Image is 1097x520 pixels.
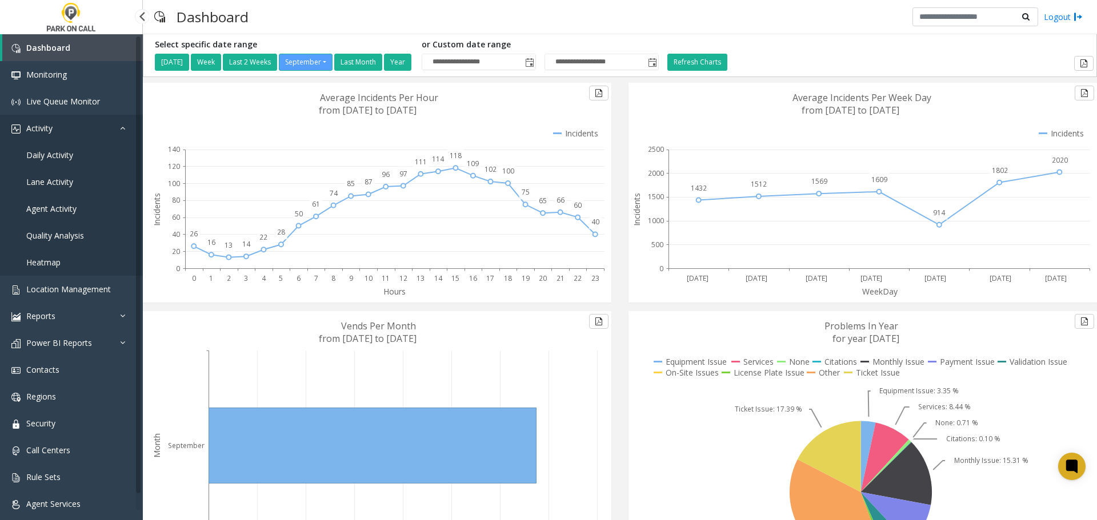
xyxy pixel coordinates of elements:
[168,144,180,154] text: 140
[648,144,664,154] text: 2500
[667,54,727,71] button: Refresh Charts
[659,264,663,273] text: 0
[933,208,946,217] text: 914
[26,471,61,482] span: Rule Sets
[26,123,53,134] span: Activity
[209,273,213,283] text: 1
[802,104,899,116] text: from [DATE] to [DATE]
[417,273,425,283] text: 13
[954,455,1028,465] text: Monthly Issue: 15.31 %
[242,239,251,249] text: 14
[223,54,277,71] button: Last 2 Weeks
[26,284,111,295] span: Location Management
[832,332,899,345] text: for year [DATE]
[26,311,55,321] span: Reports
[11,420,21,429] img: 'icon'
[26,391,56,402] span: Regions
[171,3,254,31] h3: Dashboard
[26,69,67,80] span: Monitoring
[432,154,445,164] text: 114
[1044,11,1083,23] a: Logout
[1075,86,1094,100] button: Export to pdf
[365,273,373,283] text: 10
[924,273,946,283] text: [DATE]
[168,441,205,450] text: September
[11,44,21,53] img: 'icon'
[151,193,162,226] text: Incidents
[26,364,59,375] span: Contacts
[486,273,494,283] text: 17
[687,273,708,283] text: [DATE]
[11,393,21,402] img: 'icon'
[556,273,564,283] text: 21
[168,179,180,188] text: 100
[259,232,267,242] text: 22
[646,54,658,70] span: Toggle popup
[792,91,931,104] text: Average Incidents Per Week Day
[191,54,221,71] button: Week
[522,273,530,283] text: 19
[279,273,283,283] text: 5
[467,159,479,168] text: 109
[320,91,438,104] text: Average Incidents Per Hour
[382,170,390,179] text: 96
[751,179,767,189] text: 1512
[26,337,92,348] span: Power BI Reports
[651,240,663,249] text: 500
[811,176,827,186] text: 1569
[992,166,1008,175] text: 1802
[589,314,608,329] button: Export to pdf
[415,157,427,167] text: 111
[154,3,165,31] img: pageIcon
[1052,155,1068,165] text: 2020
[539,273,547,283] text: 20
[312,199,320,209] text: 61
[556,195,564,205] text: 66
[806,273,827,283] text: [DATE]
[155,40,413,50] h5: Select specific date range
[399,273,407,283] text: 12
[382,273,390,283] text: 11
[26,176,73,187] span: Lane Activity
[648,192,664,201] text: 1500
[539,196,547,205] text: 65
[227,273,231,283] text: 2
[11,473,21,482] img: 'icon'
[502,166,514,176] text: 100
[591,217,599,227] text: 40
[11,312,21,321] img: 'icon'
[11,98,21,107] img: 'icon'
[26,418,55,429] span: Security
[648,216,664,225] text: 1000
[279,54,333,71] button: September
[451,273,459,283] text: 15
[746,273,767,283] text: [DATE]
[990,273,1011,283] text: [DATE]
[11,446,21,455] img: 'icon'
[297,273,301,283] text: 6
[26,498,81,509] span: Agent Services
[2,34,143,61] a: Dashboard
[11,124,21,134] img: 'icon'
[871,175,887,184] text: 1609
[935,418,978,428] text: None: 0.71 %
[319,332,417,345] text: from [DATE] to [DATE]
[331,273,335,283] text: 8
[207,237,215,247] text: 16
[11,339,21,348] img: 'icon'
[176,264,180,273] text: 0
[1045,273,1067,283] text: [DATE]
[648,168,664,178] text: 2000
[824,320,898,332] text: Problems In Year
[522,187,530,197] text: 75
[523,54,535,70] span: Toggle popup
[383,286,406,297] text: Hours
[334,54,382,71] button: Last Month
[946,434,1000,444] text: Citations: 0.10 %
[918,402,971,412] text: Services: 8.44 %
[450,151,462,160] text: 118
[574,200,582,210] text: 60
[26,150,73,160] span: Daily Activity
[11,500,21,509] img: 'icon'
[190,229,198,239] text: 26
